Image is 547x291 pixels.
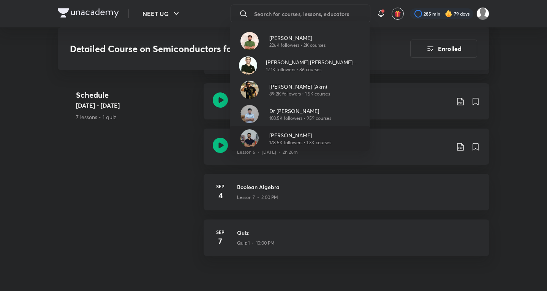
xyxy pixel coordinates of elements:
p: [PERSON_NAME] [269,34,326,42]
img: Avatar [240,32,259,50]
p: 226K followers • 2K courses [269,42,326,49]
p: 178.5K followers • 1.3K courses [269,139,331,146]
img: Avatar [240,105,259,123]
a: Avatar[PERSON_NAME]226K followers • 2K courses [230,29,370,53]
a: Avatar[PERSON_NAME] [PERSON_NAME] (ACiD Sir)12.1K followers • 86 courses [230,53,370,78]
p: 89.2K followers • 1.5K courses [269,91,330,97]
p: Dr [PERSON_NAME] [269,107,331,115]
p: 103.5K followers • 959 courses [269,115,331,122]
p: [PERSON_NAME] (Akm) [269,83,330,91]
a: Avatar[PERSON_NAME] (Akm)89.2K followers • 1.5K courses [230,78,370,102]
img: Avatar [240,129,259,148]
p: [PERSON_NAME] [PERSON_NAME] (ACiD Sir) [266,58,364,66]
a: Avatar[PERSON_NAME]178.5K followers • 1.3K courses [230,126,370,151]
p: [PERSON_NAME] [269,131,331,139]
a: AvatarDr [PERSON_NAME]103.5K followers • 959 courses [230,102,370,126]
img: Avatar [240,81,259,99]
img: Avatar [239,56,257,75]
p: 12.1K followers • 86 courses [266,66,364,73]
